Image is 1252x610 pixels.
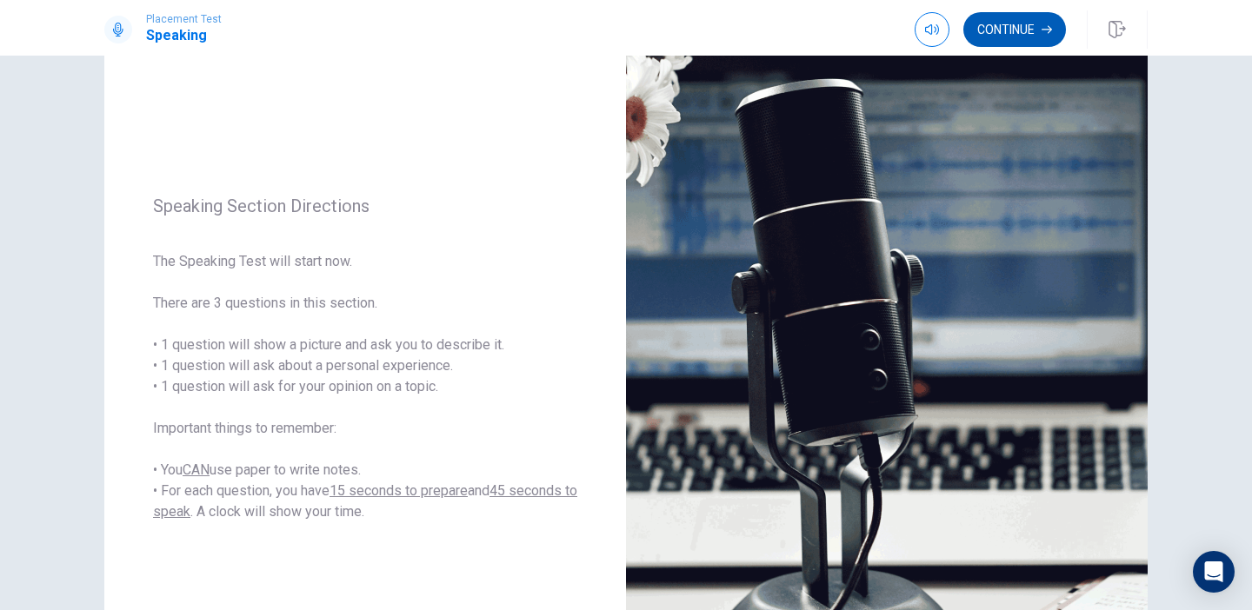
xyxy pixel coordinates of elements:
u: CAN [183,461,210,478]
span: Placement Test [146,13,222,25]
span: The Speaking Test will start now. There are 3 questions in this section. • 1 question will show a... [153,251,577,522]
span: Speaking Section Directions [153,196,577,216]
button: Continue [963,12,1066,47]
h1: Speaking [146,25,222,46]
u: 15 seconds to prepare [330,482,468,499]
div: Open Intercom Messenger [1193,551,1235,593]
